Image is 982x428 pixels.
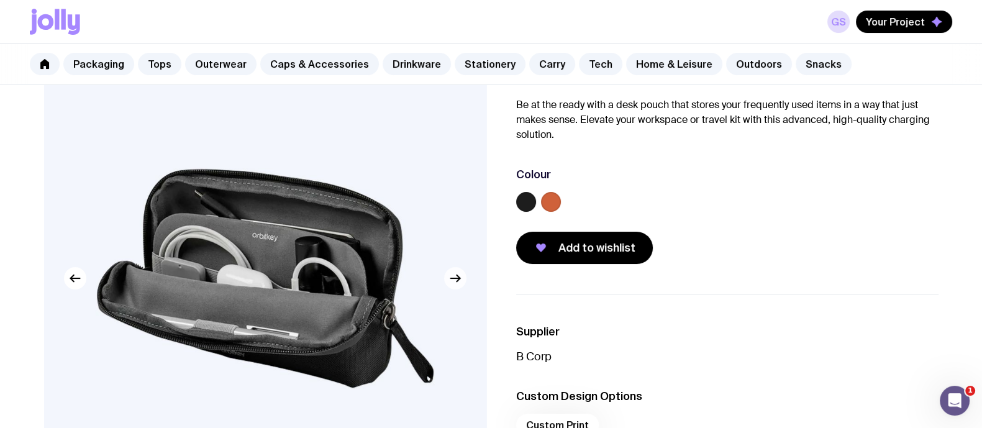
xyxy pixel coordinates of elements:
iframe: Intercom live chat [940,386,970,416]
a: Tops [138,53,181,75]
button: Add to wishlist [516,232,653,264]
h3: Custom Design Options [516,389,939,404]
a: Stationery [455,53,525,75]
a: Snacks [796,53,852,75]
a: GS [827,11,850,33]
p: B Corp [516,349,939,364]
a: Outerwear [185,53,257,75]
span: Your Project [866,16,925,28]
p: Be at the ready with a desk pouch that stores your frequently used items in a way that just makes... [516,98,939,142]
a: Outdoors [726,53,792,75]
a: Caps & Accessories [260,53,379,75]
h3: Supplier [516,324,939,339]
a: Tech [579,53,622,75]
a: Drinkware [383,53,451,75]
h3: Colour [516,167,551,182]
span: Add to wishlist [558,240,635,255]
a: Carry [529,53,575,75]
button: Your Project [856,11,952,33]
span: 1 [965,386,975,396]
a: Packaging [63,53,134,75]
a: Home & Leisure [626,53,722,75]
